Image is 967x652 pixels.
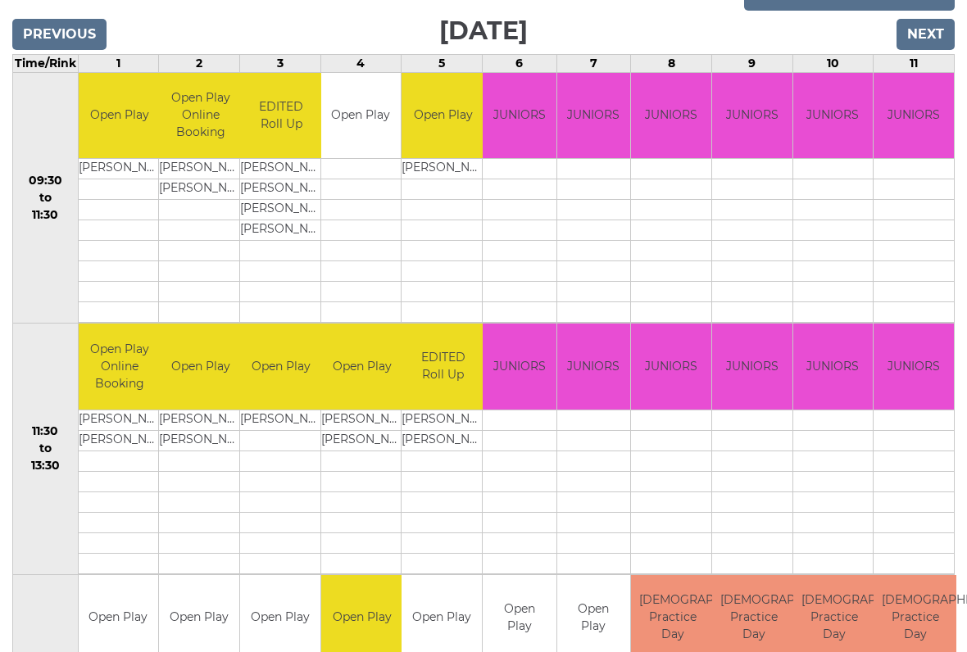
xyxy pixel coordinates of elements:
[557,324,631,410] td: JUNIORS
[402,73,484,159] td: Open Play
[13,54,79,72] td: Time/Rink
[159,179,242,200] td: [PERSON_NAME]
[159,410,242,430] td: [PERSON_NAME]
[159,324,242,410] td: Open Play
[240,73,323,159] td: EDITED Roll Up
[12,19,107,50] input: Previous
[557,73,631,159] td: JUNIORS
[240,410,323,430] td: [PERSON_NAME]
[159,73,242,159] td: Open Play Online Booking
[321,73,402,159] td: Open Play
[631,324,711,410] td: JUNIORS
[79,410,161,430] td: [PERSON_NAME]
[402,54,483,72] td: 5
[159,159,242,179] td: [PERSON_NAME]
[321,324,404,410] td: Open Play
[402,159,484,179] td: [PERSON_NAME]
[321,430,404,451] td: [PERSON_NAME]
[79,324,161,410] td: Open Play Online Booking
[874,324,954,410] td: JUNIORS
[482,54,556,72] td: 6
[556,54,631,72] td: 7
[79,159,161,179] td: [PERSON_NAME]
[79,430,161,451] td: [PERSON_NAME]
[13,324,79,575] td: 11:30 to 13:30
[793,73,874,159] td: JUNIORS
[402,410,484,430] td: [PERSON_NAME]
[13,72,79,324] td: 09:30 to 11:30
[78,54,159,72] td: 1
[631,73,711,159] td: JUNIORS
[483,324,556,410] td: JUNIORS
[712,54,793,72] td: 9
[874,73,954,159] td: JUNIORS
[712,324,792,410] td: JUNIORS
[320,54,402,72] td: 4
[240,200,323,220] td: [PERSON_NAME]
[240,220,323,241] td: [PERSON_NAME]
[159,430,242,451] td: [PERSON_NAME]
[483,73,556,159] td: JUNIORS
[402,324,484,410] td: EDITED Roll Up
[240,324,323,410] td: Open Play
[239,54,320,72] td: 3
[159,54,240,72] td: 2
[402,430,484,451] td: [PERSON_NAME]
[240,179,323,200] td: [PERSON_NAME]
[792,54,874,72] td: 10
[793,324,874,410] td: JUNIORS
[321,410,404,430] td: [PERSON_NAME]
[712,73,792,159] td: JUNIORS
[240,159,323,179] td: [PERSON_NAME]
[897,19,955,50] input: Next
[874,54,955,72] td: 11
[631,54,712,72] td: 8
[79,73,161,159] td: Open Play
